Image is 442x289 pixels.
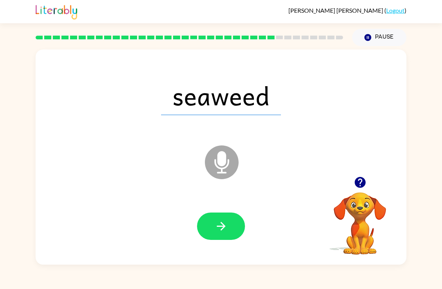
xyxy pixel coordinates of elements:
[161,76,281,115] span: seaweed
[352,29,406,46] button: Pause
[36,3,77,19] img: Literably
[323,181,397,256] video: Your browser must support playing .mp4 files to use Literably. Please try using another browser.
[288,7,384,14] span: [PERSON_NAME] [PERSON_NAME]
[288,7,406,14] div: ( )
[386,7,405,14] a: Logout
